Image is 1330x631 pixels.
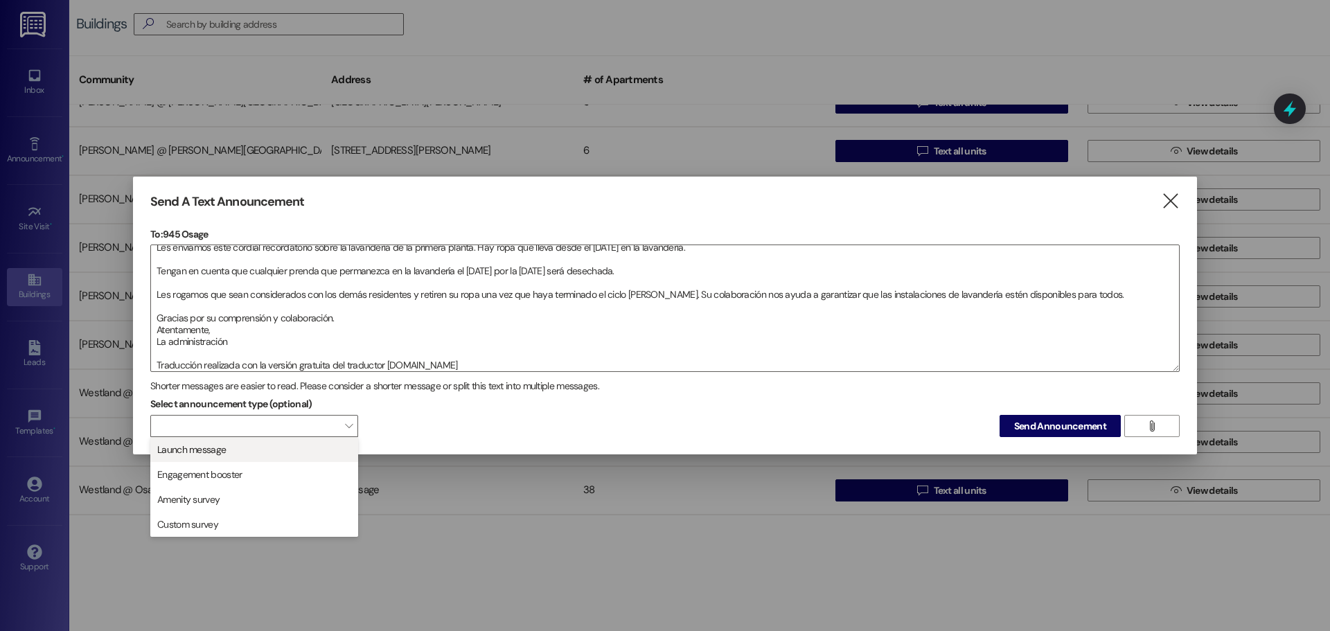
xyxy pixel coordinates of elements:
span: Launch message [157,443,226,456]
h3: Send A Text Announcement [150,194,304,210]
p: To: 945 Osage [150,227,1180,241]
button: Send Announcement [1000,415,1121,437]
textarea: Estimados residentes: Les enviamos este cordial recordatorio sobre la lavandería de la primera pl... [151,245,1179,371]
span: Send Announcement [1014,419,1106,434]
span: Amenity survey [157,492,220,506]
i:  [1146,420,1157,432]
div: Estimados residentes: Les enviamos este cordial recordatorio sobre la lavandería de la primera pl... [150,245,1180,372]
i:  [1161,194,1180,208]
span: Engagement booster [157,468,242,481]
span: Custom survey [157,517,218,531]
label: Select announcement type (optional) [150,393,312,415]
div: Shorter messages are easier to read. Please consider a shorter message or split this text into mu... [150,379,1180,393]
